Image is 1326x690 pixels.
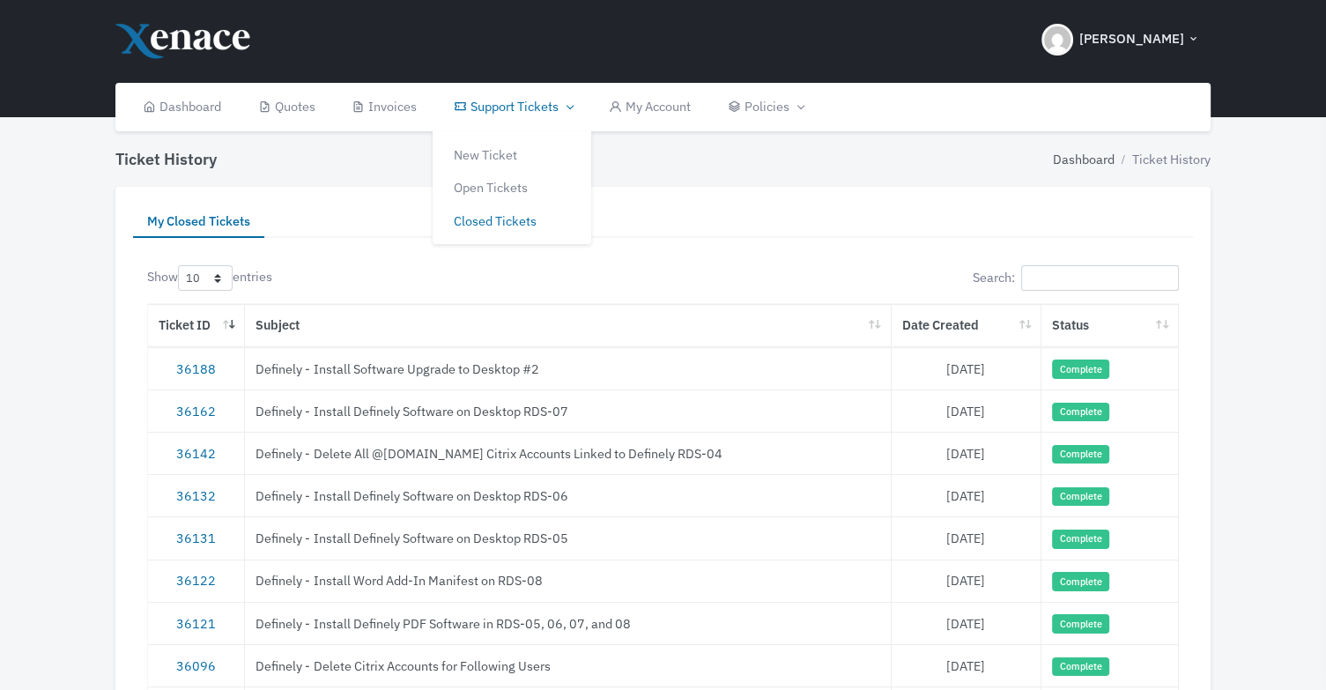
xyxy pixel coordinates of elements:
th: Ticket ID: activate to sort column ascending [148,304,245,347]
a: Invoices [334,83,436,131]
span: Complete [1052,487,1109,507]
td: [DATE] [892,474,1042,516]
th: Status: activate to sort column ascending [1041,304,1178,347]
a: 36142 [176,445,216,462]
td: Definely - Install Definely PDF Software in RDS-05, 06, 07, and 08 [245,602,891,644]
span: Complete [1052,530,1109,549]
span: Complete [1052,403,1109,422]
a: New Ticket [433,138,591,172]
li: Ticket History [1115,150,1211,169]
a: 36121 [176,615,216,632]
button: [PERSON_NAME] [1031,9,1211,70]
a: Policies [709,83,821,131]
a: 36162 [176,403,216,419]
span: Complete [1052,657,1109,677]
span: Complete [1052,572,1109,591]
span: [PERSON_NAME] [1079,29,1184,49]
span: Complete [1052,360,1109,379]
div: Support Tickets [433,131,591,245]
span: Complete [1052,614,1109,634]
td: [DATE] [892,390,1042,432]
a: 36122 [176,572,216,589]
input: Search: [1021,265,1179,291]
a: Dashboard [1053,150,1115,169]
td: Definely - Install Definely Software on Desktop RDS-05 [245,516,891,559]
td: [DATE] [892,516,1042,559]
th: Subject: activate to sort column ascending [245,304,891,347]
a: 36132 [176,487,216,504]
td: Definely - Delete All @[DOMAIN_NAME] Citrix Accounts Linked to Definely RDS-04 [245,432,891,474]
a: 36188 [176,360,216,377]
td: [DATE] [892,560,1042,602]
a: 36131 [176,530,216,546]
td: [DATE] [892,602,1042,644]
a: 36096 [176,657,216,674]
td: Definely - Install Definely Software on Desktop RDS-06 [245,474,891,516]
label: Search: [973,265,1178,291]
td: Definely - Install Word Add-In Manifest on RDS-08 [245,560,891,602]
a: Dashboard [124,83,240,131]
a: My Account [591,83,710,131]
span: My Closed Tickets [147,212,250,229]
td: [DATE] [892,644,1042,686]
a: Open Tickets [433,171,591,204]
td: Definely - Install Definely Software on Desktop RDS-07 [245,390,891,432]
span: Complete [1052,445,1109,464]
td: [DATE] [892,432,1042,474]
a: Closed Tickets [433,204,591,238]
img: Header Avatar [1041,24,1073,56]
a: Support Tickets [435,83,590,131]
td: [DATE] [892,347,1042,390]
a: Quotes [240,83,334,131]
label: Show entries [147,265,272,291]
h4: Ticket History [115,150,217,169]
select: Showentries [178,265,233,291]
td: Definely - Install Software Upgrade to Desktop #2 [245,347,891,390]
td: Definely - Delete Citrix Accounts for Following Users [245,644,891,686]
th: Date Created: activate to sort column ascending [892,304,1042,347]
